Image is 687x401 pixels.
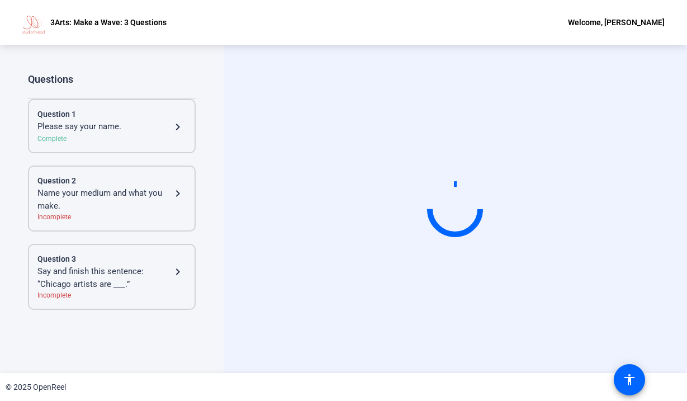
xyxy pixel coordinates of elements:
[37,120,171,134] div: Please say your name.
[623,373,636,386] mat-icon: accessibility
[50,16,167,29] p: 3Arts: Make a Wave: 3 Questions
[37,253,186,265] div: Question 3
[37,212,186,222] div: Incomplete
[37,134,186,144] div: Complete
[37,108,186,120] div: Question 1
[37,175,186,187] div: Question 2
[171,187,184,200] mat-icon: navigate_next
[28,73,196,86] div: Questions
[171,265,184,279] mat-icon: navigate_next
[37,265,171,290] div: Say and finish this sentence: “Chicago artists are ___.”
[6,381,66,393] div: © 2025 OpenReel
[171,120,184,134] mat-icon: navigate_next
[37,187,171,212] div: Name your medium and what you make.
[568,16,665,29] div: Welcome, [PERSON_NAME]
[22,11,45,34] img: OpenReel logo
[37,290,186,300] div: Incomplete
